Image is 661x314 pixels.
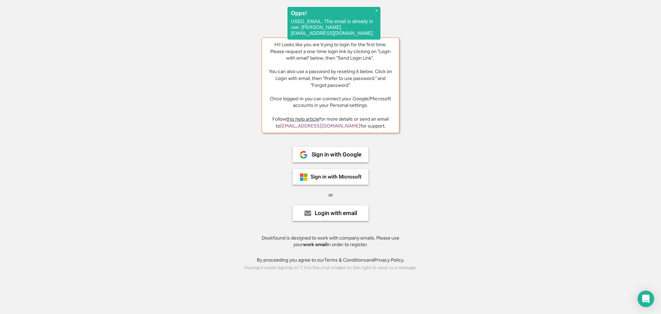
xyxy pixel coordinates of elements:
strong: work email [303,242,327,247]
p: USED_EMAIL. This email is already in use: [PERSON_NAME][EMAIL_ADDRESS][DOMAIN_NAME] [291,19,377,36]
div: or [328,192,333,199]
div: Login with email [315,210,357,216]
div: Deskfound is designed to work with company emails. Please use your in order to register. [253,235,408,248]
img: 1024px-Google__G__Logo.svg.png [300,151,308,159]
a: Terms & Conditions [324,257,366,263]
div: Open Intercom Messenger [638,291,654,307]
a: Privacy Policy. [374,257,405,263]
span: × [375,8,378,14]
a: [EMAIL_ADDRESS][DOMAIN_NAME] [280,123,360,129]
div: Sign in with Microsoft [311,174,361,180]
div: Hi! Looks like you are trying to login for the first time. Please request a one-time login link b... [267,41,394,109]
div: Sign in with Google [312,152,361,158]
img: ms-symbollockup_mssymbol_19.png [300,173,308,181]
div: Follow for more details or send an email to for support. [267,116,394,129]
h2: Opps! [291,10,377,16]
div: By proceeding you agree to our and [257,257,405,264]
a: this help article [286,116,319,122]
